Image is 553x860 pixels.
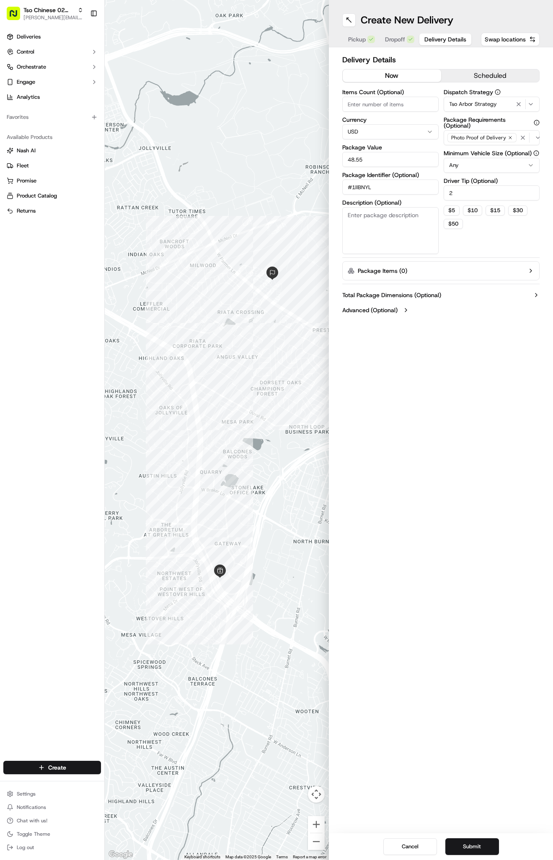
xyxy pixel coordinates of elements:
button: Package Items (0) [342,261,540,280]
h2: Delivery Details [342,54,540,66]
label: Advanced (Optional) [342,306,398,314]
div: Favorites [3,110,101,124]
span: Pylon [83,208,101,214]
span: Returns [17,207,36,215]
span: Engage [17,78,35,86]
a: Returns [7,207,98,215]
span: Pickup [348,35,366,44]
h1: Create New Delivery [361,13,453,27]
input: Enter package value [342,152,439,167]
span: Knowledge Base [17,187,64,195]
label: Currency [342,117,439,123]
button: Cancel [383,838,437,855]
img: Charles Folsom [8,122,22,135]
button: Toggle Theme [3,828,101,840]
div: We're available if you need us! [38,88,115,95]
button: Tso Arbor Strategy [444,97,540,112]
div: Available Products [3,131,101,144]
input: Got a question? Start typing here... [22,54,151,63]
img: 1736555255976-a54dd68f-1ca7-489b-9aae-adbdc363a1c4 [17,130,23,137]
img: 8571987876998_91fb9ceb93ad5c398215_72.jpg [18,80,33,95]
div: Start new chat [38,80,137,88]
button: Start new chat [142,82,152,92]
div: 💻 [71,188,78,195]
button: $15 [486,205,505,216]
button: Swap locations [481,33,540,46]
button: Keyboard shortcuts [184,854,220,860]
input: Enter package identifier [342,180,439,195]
span: Delivery Details [424,35,466,44]
span: Chat with us! [17,817,47,824]
a: Product Catalog [7,192,98,200]
span: Deliveries [17,33,41,41]
div: Past conversations [8,109,56,116]
span: Log out [17,844,34,851]
button: Package Requirements (Optional) [534,120,540,126]
button: scheduled [441,69,540,82]
span: Promise [17,177,36,185]
span: Dropoff [385,35,405,44]
span: Settings [17,791,36,797]
button: Notifications [3,801,101,813]
a: Analytics [3,90,101,104]
a: Powered byPylon [59,207,101,214]
span: [DATE] [74,130,91,136]
span: Analytics [17,93,40,101]
span: Nash AI [17,147,36,154]
span: Notifications [17,804,46,811]
a: 💻API Documentation [67,184,138,199]
button: Tso Chinese 02 Arbor [23,6,74,14]
button: See all [130,107,152,117]
span: • [70,130,72,136]
button: Submit [445,838,499,855]
span: Swap locations [485,35,526,44]
a: Nash AI [7,147,98,154]
label: Minimum Vehicle Size (Optional) [444,150,540,156]
button: Engage [3,75,101,89]
button: $50 [444,219,463,229]
span: API Documentation [79,187,134,195]
button: Nash AI [3,144,101,157]
img: Nash [8,8,25,25]
button: Settings [3,788,101,800]
button: $30 [508,205,527,216]
button: Dispatch Strategy [495,89,501,95]
span: • [112,152,115,159]
button: $10 [463,205,482,216]
button: Minimum Vehicle Size (Optional) [533,150,539,156]
button: Fleet [3,159,101,172]
label: Driver Tip (Optional) [444,178,540,184]
button: Map camera controls [308,786,325,803]
img: Google [107,849,134,860]
label: Description (Optional) [342,200,439,205]
button: Total Package Dimensions (Optional) [342,291,540,299]
span: Fleet [17,162,29,169]
label: Package Items ( 0 ) [358,267,407,275]
label: Package Identifier (Optional) [342,172,439,178]
a: Fleet [7,162,98,169]
a: Deliveries [3,30,101,44]
span: Create [48,763,66,772]
button: Photo Proof of Delivery [444,130,540,145]
input: Enter driver tip amount [444,185,540,200]
button: Control [3,45,101,59]
a: Report a map error [293,855,326,859]
span: [PERSON_NAME][EMAIL_ADDRESS][DOMAIN_NAME] [23,14,83,21]
span: Product Catalog [17,192,57,200]
label: Package Requirements (Optional) [444,117,540,128]
button: Product Catalog [3,189,101,203]
button: Chat with us! [3,815,101,827]
span: Photo Proof of Delivery [451,134,506,141]
span: Toggle Theme [17,831,50,837]
label: Package Value [342,144,439,150]
p: Welcome 👋 [8,33,152,47]
span: [DATE] [116,152,134,159]
label: Total Package Dimensions (Optional) [342,291,441,299]
button: Returns [3,204,101,218]
button: Orchestrate [3,60,101,74]
button: Create [3,761,101,774]
span: [PERSON_NAME] (Store Manager) [26,152,110,159]
span: Control [17,48,34,56]
a: Open this area in Google Maps (opens a new window) [107,849,134,860]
